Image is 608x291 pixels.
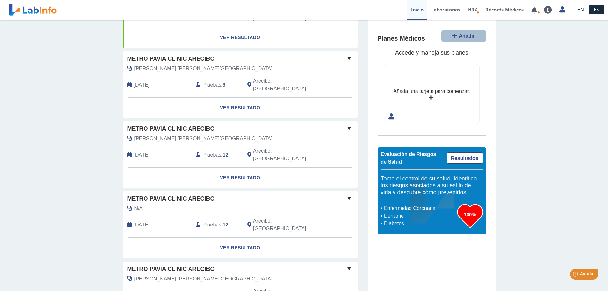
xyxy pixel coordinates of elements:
span: Areizaga Montalvo, Marisol [134,135,273,142]
span: Arecibo, PR [253,217,324,233]
li: Diabetes [382,220,457,227]
span: Pruebas [202,221,221,229]
h5: Toma el control de su salud. Identifica los riesgos asociados a su estilo de vida y descubre cómo... [381,175,483,196]
button: Añadir [441,30,486,42]
div: : [191,77,243,93]
span: Metro Pavia Clinic Arecibo [127,265,215,273]
b: 12 [223,152,229,157]
span: Areizaga Montalvo, Marisol [134,65,273,73]
span: 2025-07-16 [134,81,150,89]
span: N/A [134,205,143,212]
span: HRA [468,6,478,13]
span: Añadir [459,33,475,39]
span: Metro Pavia Clinic Arecibo [127,195,215,203]
div: : [191,147,243,163]
span: 2025-02-05 [134,151,150,159]
li: Enfermedad Coronaria [382,204,457,212]
a: Ver Resultado [123,98,358,118]
span: Accede y maneja sus planes [395,50,468,56]
span: Arecibo, PR [253,77,324,93]
span: Arecibo, PR [253,147,324,163]
span: Metro Pavia Clinic Arecibo [127,55,215,63]
b: 9 [223,82,226,88]
span: 2024-08-16 [134,221,150,229]
span: Evaluación de Riesgos de Salud [381,151,436,165]
a: EN [573,5,589,14]
a: Ver Resultado [123,238,358,258]
a: Ver Resultado [123,168,358,188]
iframe: Help widget launcher [551,266,601,284]
div: Añada una tarjeta para comenzar. [393,88,470,95]
h4: Planes Médicos [378,35,425,42]
li: Derrame [382,212,457,220]
span: Pruebas [202,151,221,159]
div: : [191,217,243,233]
span: Areizaga Montalvo, Marisol [134,275,273,283]
span: Pruebas [202,81,221,89]
h3: 100% [457,211,483,218]
span: Metro Pavia Clinic Arecibo [127,125,215,133]
b: 12 [223,222,229,227]
a: Ver Resultado [123,27,358,48]
a: Resultados [447,152,483,164]
a: ES [589,5,604,14]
